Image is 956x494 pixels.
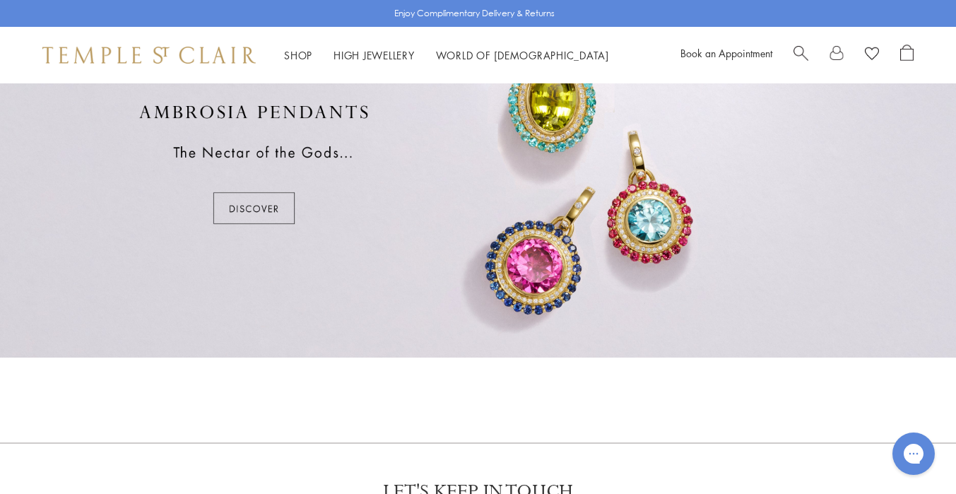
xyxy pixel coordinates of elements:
[865,45,879,66] a: View Wishlist
[793,45,808,66] a: Search
[900,45,914,66] a: Open Shopping Bag
[394,6,555,20] p: Enjoy Complimentary Delivery & Returns
[42,47,256,64] img: Temple St. Clair
[284,47,609,64] nav: Main navigation
[680,46,772,60] a: Book an Appointment
[436,48,609,62] a: World of [DEMOGRAPHIC_DATA]World of [DEMOGRAPHIC_DATA]
[885,428,942,480] iframe: Gorgias live chat messenger
[284,48,312,62] a: ShopShop
[334,48,415,62] a: High JewelleryHigh Jewellery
